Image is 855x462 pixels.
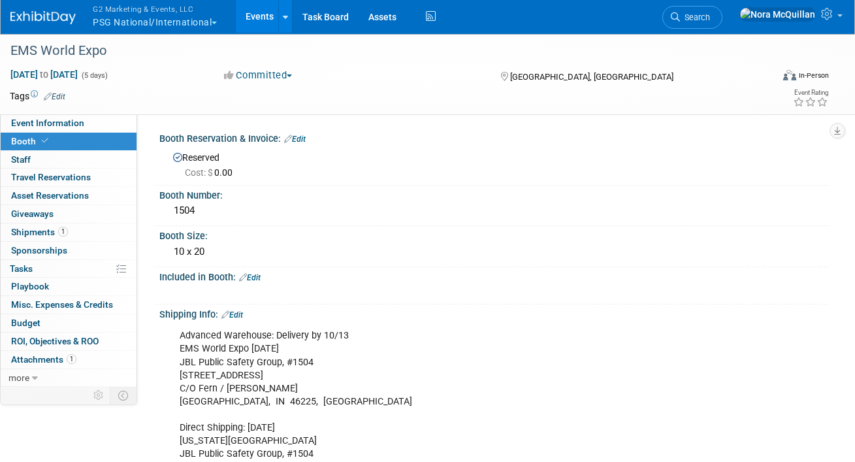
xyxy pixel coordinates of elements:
[44,92,65,101] a: Edit
[67,354,76,364] span: 1
[169,148,819,179] div: Reserved
[219,69,297,82] button: Committed
[798,71,829,80] div: In-Person
[80,71,108,80] span: (5 days)
[1,223,137,241] a: Shipments1
[1,169,137,186] a: Travel Reservations
[58,227,68,237] span: 1
[1,278,137,295] a: Playbook
[221,310,243,320] a: Edit
[1,260,137,278] a: Tasks
[169,201,819,221] div: 1504
[662,6,722,29] a: Search
[739,7,816,22] img: Nora McQuillan
[10,90,65,103] td: Tags
[11,118,84,128] span: Event Information
[185,167,214,178] span: Cost: $
[11,354,76,365] span: Attachments
[680,12,710,22] span: Search
[159,267,829,284] div: Included in Booth:
[8,372,29,383] span: more
[159,226,829,242] div: Booth Size:
[1,314,137,332] a: Budget
[11,318,40,328] span: Budget
[783,70,796,80] img: Format-Inperson.png
[793,90,828,96] div: Event Rating
[1,151,137,169] a: Staff
[159,186,829,202] div: Booth Number:
[10,263,33,274] span: Tasks
[1,296,137,314] a: Misc. Expenses & Credits
[10,69,78,80] span: [DATE] [DATE]
[11,154,31,165] span: Staff
[42,137,48,144] i: Booth reservation complete
[11,172,91,182] span: Travel Reservations
[38,69,50,80] span: to
[510,72,673,82] span: [GEOGRAPHIC_DATA], [GEOGRAPHIC_DATA]
[1,114,137,132] a: Event Information
[93,2,217,16] span: G2 Marketing & Events, LLC
[11,281,49,291] span: Playbook
[284,135,306,144] a: Edit
[169,242,819,262] div: 10 x 20
[1,333,137,350] a: ROI, Objectives & ROO
[11,336,99,346] span: ROI, Objectives & ROO
[709,68,829,88] div: Event Format
[10,11,76,24] img: ExhibitDay
[1,369,137,387] a: more
[159,305,829,322] div: Shipping Info:
[11,136,51,146] span: Booth
[11,227,68,237] span: Shipments
[6,39,759,63] div: EMS World Expo
[11,299,113,310] span: Misc. Expenses & Credits
[1,133,137,150] a: Booth
[159,129,829,146] div: Booth Reservation & Invoice:
[11,190,89,201] span: Asset Reservations
[1,187,137,205] a: Asset Reservations
[11,208,54,219] span: Giveaways
[1,351,137,369] a: Attachments1
[1,242,137,259] a: Sponsorships
[88,387,110,404] td: Personalize Event Tab Strip
[11,245,67,256] span: Sponsorships
[1,205,137,223] a: Giveaways
[239,273,261,282] a: Edit
[185,167,238,178] span: 0.00
[110,387,137,404] td: Toggle Event Tabs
